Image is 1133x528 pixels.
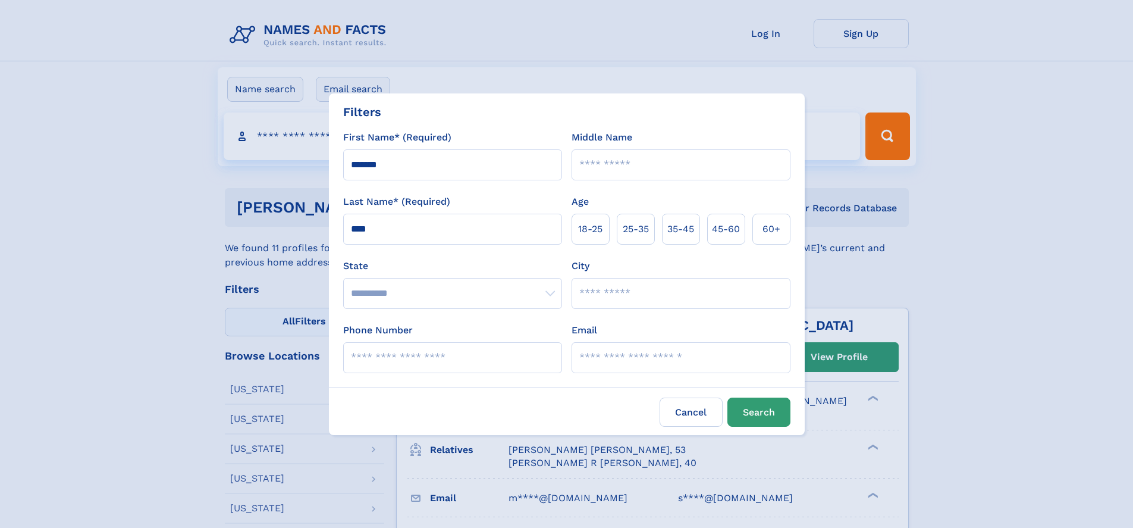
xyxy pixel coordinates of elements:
span: 60+ [762,222,780,236]
div: Filters [343,103,381,121]
label: Age [572,195,589,209]
label: Cancel [660,398,723,427]
span: 25‑35 [623,222,649,236]
label: City [572,259,589,273]
span: 35‑45 [667,222,694,236]
label: Phone Number [343,323,413,338]
label: State [343,259,562,273]
label: Last Name* (Required) [343,195,450,209]
label: Email [572,323,597,338]
label: First Name* (Required) [343,130,451,145]
label: Middle Name [572,130,632,145]
span: 18‑25 [578,222,602,236]
button: Search [727,398,790,427]
span: 45‑60 [712,222,740,236]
